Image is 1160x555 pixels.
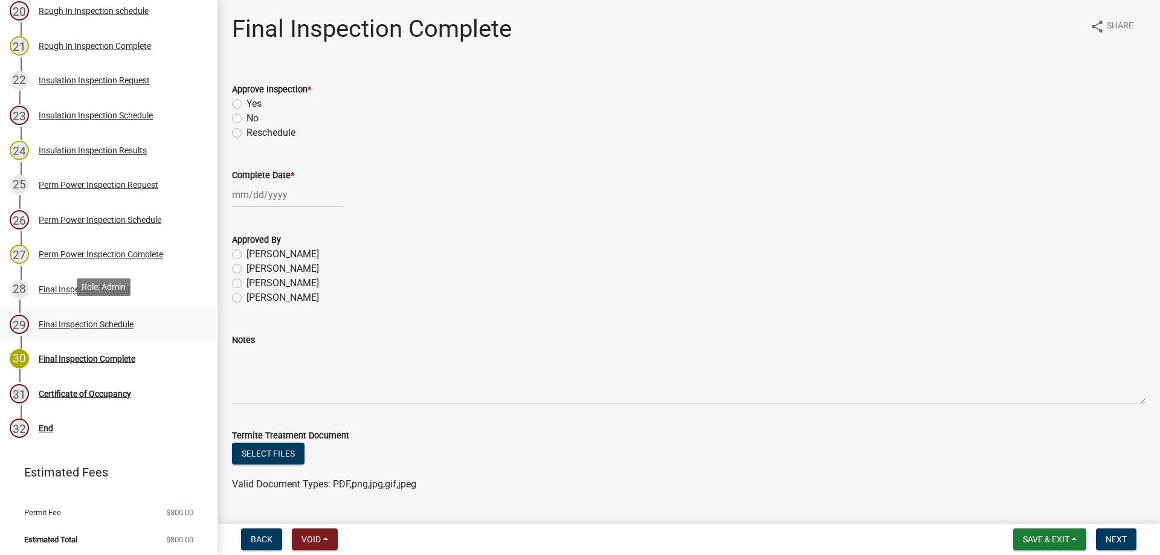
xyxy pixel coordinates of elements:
[232,336,255,345] label: Notes
[10,280,29,299] div: 28
[166,508,193,516] span: $800.00
[301,534,321,544] span: Void
[39,320,134,329] div: Final Inspection Schedule
[1013,528,1086,550] button: Save & Exit
[39,111,153,120] div: Insulation Inspection Schedule
[10,106,29,125] div: 23
[10,384,29,403] div: 31
[232,14,512,43] h1: Final Inspection Complete
[10,141,29,160] div: 24
[246,97,262,111] label: Yes
[232,443,304,464] button: Select files
[39,354,135,363] div: Final Inspection Complete
[39,146,147,155] div: Insulation Inspection Results
[232,432,349,440] label: Termite Treatment Document
[39,285,130,294] div: Final Inspection Request
[77,278,130,296] div: Role: Admin
[39,76,150,85] div: Insulation Inspection Request
[246,111,259,126] label: No
[24,536,77,544] span: Estimated Total
[251,534,272,544] span: Back
[10,71,29,90] div: 22
[39,7,149,15] div: Rough In Inspection schedule
[246,126,295,140] label: Reschedule
[1096,528,1136,550] button: Next
[232,182,343,207] input: mm/dd/yyyy
[246,247,319,261] label: [PERSON_NAME]
[232,172,294,180] label: Complete Date
[1106,534,1127,544] span: Next
[1023,534,1069,544] span: Save & Exit
[1107,19,1133,34] span: Share
[232,478,416,490] span: Valid Document Types: PDF,png,jpg,gif,jpeg
[292,528,338,550] button: Void
[10,210,29,229] div: 26
[39,424,53,432] div: End
[1090,19,1104,34] i: share
[39,42,151,50] div: Rough In Inspection Complete
[246,276,319,290] label: [PERSON_NAME]
[39,250,163,258] div: Perm Power Inspection Complete
[241,528,282,550] button: Back
[10,175,29,194] div: 25
[39,181,158,189] div: Perm Power Inspection Request
[1080,14,1143,38] button: shareShare
[10,1,29,21] div: 20
[10,36,29,56] div: 21
[10,349,29,368] div: 30
[232,86,311,94] label: Approve Inspection
[10,419,29,438] div: 32
[246,261,319,276] label: [PERSON_NAME]
[10,245,29,264] div: 27
[232,236,281,245] label: Approved By
[10,460,198,484] a: Estimated Fees
[39,390,131,398] div: Certificate of Occupancy
[39,216,161,224] div: Perm Power Inspection Schedule
[10,315,29,334] div: 29
[246,290,319,305] label: [PERSON_NAME]
[24,508,61,516] span: Permit Fee
[166,536,193,544] span: $800.00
